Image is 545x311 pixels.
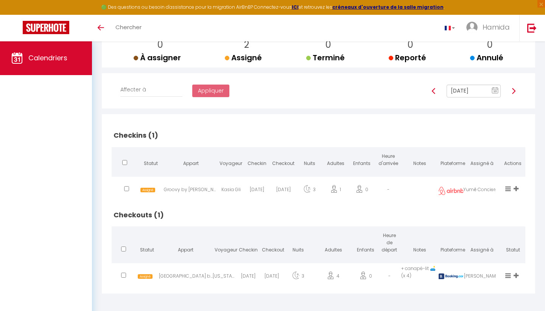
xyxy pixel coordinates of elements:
[395,38,426,52] p: 0
[218,179,244,203] div: Kasia Gli
[283,265,313,290] div: 3
[401,261,438,290] td: + canapé-lit 🛋️ (x 4)
[140,38,181,52] p: 0
[375,179,401,203] div: -
[313,265,354,290] div: 4
[260,226,283,261] th: Checkout
[296,179,322,203] div: 3
[313,226,354,261] th: Adultes
[463,265,500,290] div: [PERSON_NAME]
[470,52,503,63] span: Annulé
[431,88,437,94] img: arrow-left3.svg
[439,226,464,261] th: Plateforme
[236,226,260,261] th: Checkin
[463,226,500,261] th: Assigné à
[511,88,517,94] img: arrow-right3.svg
[312,38,345,52] p: 0
[270,147,296,175] th: Checkout
[6,3,29,26] button: Ouvrir le widget de chat LiveChat
[138,274,153,279] span: Assigné
[349,147,375,175] th: Enfants
[270,179,296,203] div: [DATE]
[306,52,345,63] span: Terminé
[244,147,270,175] th: Checkin
[389,52,426,63] span: Reporté
[296,147,322,175] th: Nuits
[438,187,464,195] img: airbnb2.png
[140,247,154,253] span: Statut
[283,226,313,261] th: Nuits
[349,179,375,203] div: 0
[244,179,270,203] div: [DATE]
[483,22,510,32] span: Hamida
[513,277,539,305] iframe: Chat
[236,265,260,290] div: [DATE]
[213,265,236,290] div: [US_STATE][PERSON_NAME] [PERSON_NAME]
[213,226,236,261] th: Voyageur
[164,179,218,203] div: Groovy by [PERSON_NAME]
[501,226,526,261] th: Statut
[178,247,193,253] span: Appart
[23,21,69,34] img: Super Booking
[322,147,349,175] th: Adultes
[493,90,497,93] text: 10
[112,124,525,147] h2: Checkins (1)
[28,53,67,63] span: Calendriers
[461,15,519,41] a: ... Hamida
[501,147,526,175] th: Actions
[260,265,283,290] div: [DATE]
[115,23,142,31] span: Chercher
[447,85,501,97] input: Select Date
[439,147,464,175] th: Plateforme
[144,160,158,166] span: Statut
[466,22,478,33] img: ...
[378,226,402,261] th: Heure de départ
[292,4,299,10] a: ICI
[527,23,537,33] img: logout
[378,265,402,290] div: -
[332,4,444,10] a: créneaux d'ouverture de la salle migration
[218,147,244,175] th: Voyageur
[463,179,500,203] div: Yumē Conciergerie
[354,265,377,290] div: 0
[354,226,377,261] th: Enfants
[112,203,525,227] h2: Checkouts (1)
[401,226,438,261] th: Notes
[463,147,500,175] th: Assigné à
[192,85,229,97] button: Appliquer
[159,265,213,290] div: [GEOGRAPHIC_DATA] by [PERSON_NAME]
[375,147,401,175] th: Heure d'arrivée
[322,179,349,203] div: 1
[183,160,199,166] span: Appart
[401,147,438,175] th: Notes
[231,38,262,52] p: 2
[225,52,262,63] span: Assigné
[476,38,503,52] p: 0
[140,188,155,193] span: Assigné
[110,15,147,41] a: Chercher
[134,52,181,63] span: À assigner
[439,273,465,279] img: booking2.png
